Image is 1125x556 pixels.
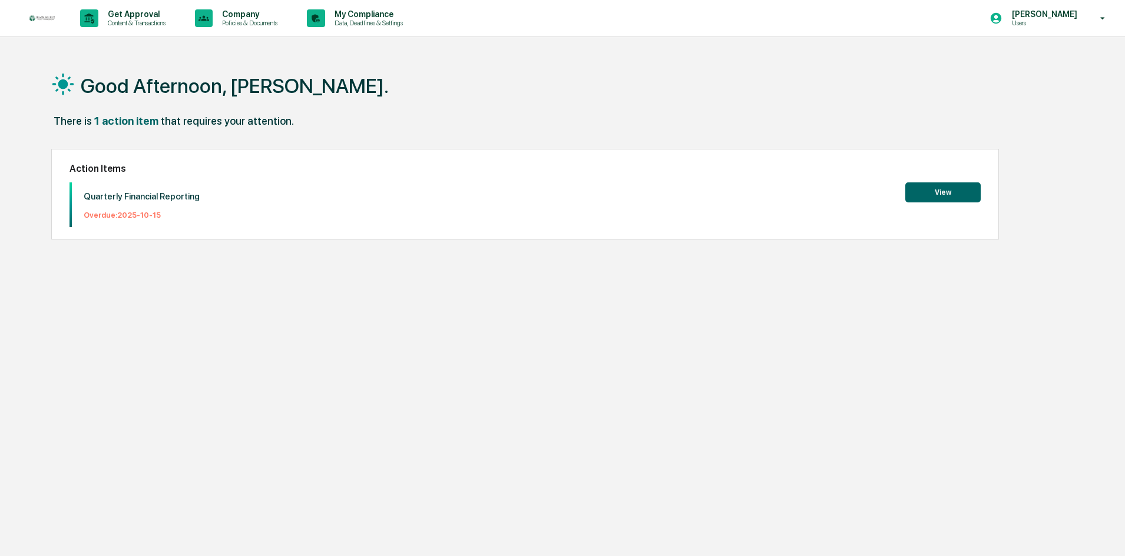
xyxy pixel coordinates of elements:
p: Quarterly Financial Reporting [84,191,200,202]
p: Users [1002,19,1083,27]
p: Policies & Documents [213,19,283,27]
h2: Action Items [70,163,981,174]
a: View [905,186,981,197]
button: View [905,182,981,202]
img: logo [28,15,57,22]
p: Get Approval [98,9,171,19]
p: My Compliance [325,9,409,19]
div: 1 action item [94,115,158,127]
p: Company [213,9,283,19]
p: [PERSON_NAME] [1002,9,1083,19]
p: Overdue: 2025-10-15 [84,211,200,219]
p: Data, Deadlines & Settings [325,19,409,27]
div: that requires your attention. [161,115,294,127]
div: There is [54,115,92,127]
h1: Good Afternoon, [PERSON_NAME]. [81,74,389,98]
p: Content & Transactions [98,19,171,27]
